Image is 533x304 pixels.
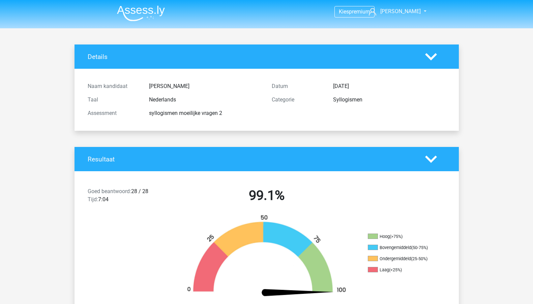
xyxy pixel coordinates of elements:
div: (>75%) [390,234,403,239]
div: Datum [267,82,328,90]
div: Nederlands [144,96,267,104]
div: Categorie [267,96,328,104]
div: Assessment [83,109,144,117]
span: premium [349,8,370,15]
span: [PERSON_NAME] [380,8,421,14]
div: Taal [83,96,144,104]
div: [DATE] [328,82,451,90]
h2: 99.1% [180,187,354,204]
li: Laag [368,267,435,273]
span: Goed beantwoord: [88,188,131,194]
div: syllogismen moeilijke vragen 2 [144,109,267,117]
img: Assessly [117,5,165,21]
h4: Resultaat [88,155,415,163]
h4: Details [88,53,415,61]
div: Naam kandidaat [83,82,144,90]
li: Bovengemiddeld [368,245,435,251]
img: 99.e401f7237728.png [176,214,358,299]
a: Kiespremium [335,7,374,16]
li: Hoog [368,234,435,240]
span: Tijd: [88,196,98,203]
div: (<25%) [389,267,402,272]
div: (25-50%) [411,256,427,261]
div: [PERSON_NAME] [144,82,267,90]
span: Kies [339,8,349,15]
li: Ondergemiddeld [368,256,435,262]
div: (50-75%) [411,245,428,250]
div: 28 / 28 7:04 [83,187,175,206]
div: Syllogismen [328,96,451,104]
a: [PERSON_NAME] [366,7,421,16]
